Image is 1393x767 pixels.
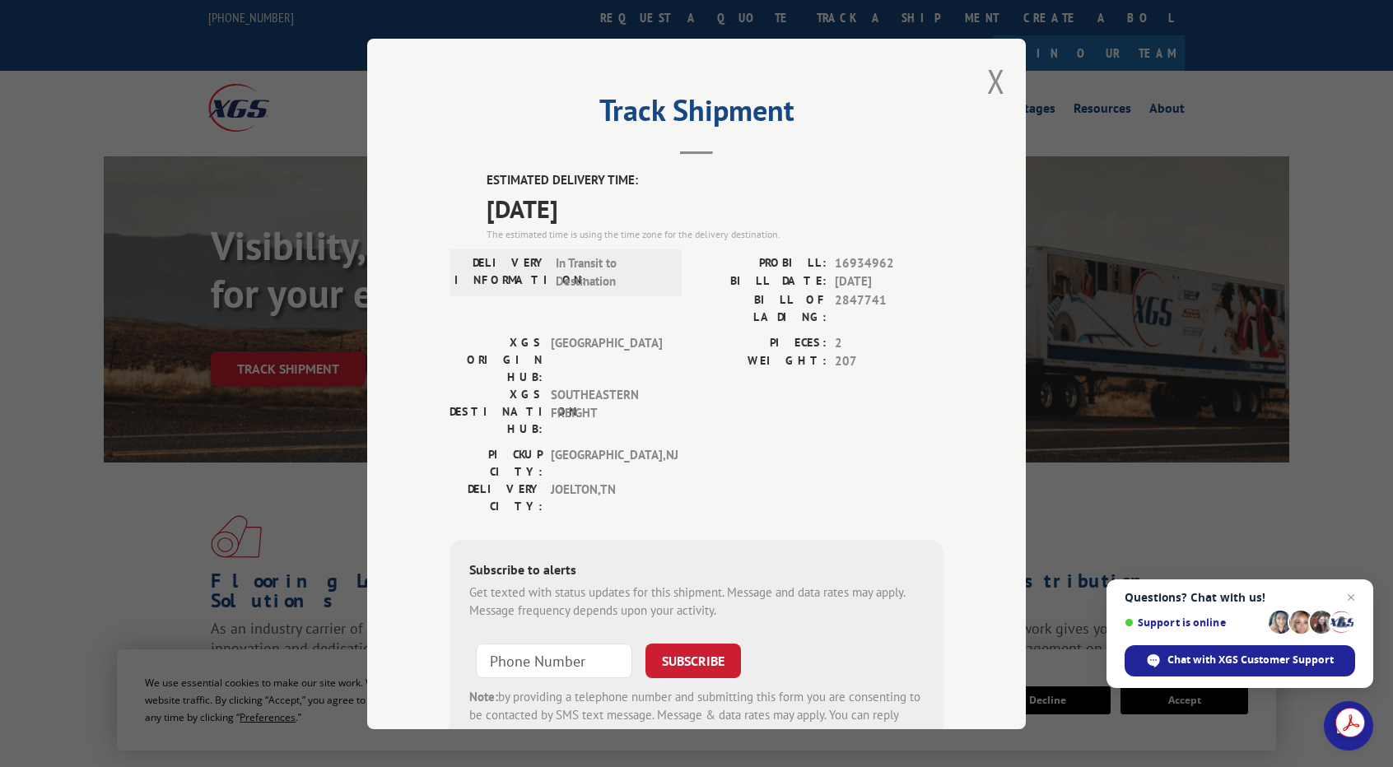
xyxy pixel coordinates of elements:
label: ESTIMATED DELIVERY TIME: [487,171,943,190]
span: 2847741 [835,291,943,325]
span: [DATE] [835,272,943,291]
span: [DATE] [487,189,943,226]
span: 207 [835,352,943,371]
input: Phone Number [476,643,632,677]
label: DELIVERY INFORMATION: [454,253,547,291]
div: Open chat [1324,701,1373,751]
label: BILL DATE: [696,272,827,291]
div: Subscribe to alerts [469,559,924,583]
label: PICKUP CITY: [450,445,543,480]
label: PIECES: [696,333,827,352]
span: [GEOGRAPHIC_DATA] , NJ [551,445,662,480]
span: 2 [835,333,943,352]
strong: Note: [469,688,498,704]
h2: Track Shipment [450,99,943,130]
div: Get texted with status updates for this shipment. Message and data rates may apply. Message frequ... [469,583,924,620]
span: Questions? Chat with us! [1125,591,1355,604]
label: XGS ORIGIN HUB: [450,333,543,385]
span: JOELTON , TN [551,480,662,514]
div: The estimated time is using the time zone for the delivery destination. [487,226,943,241]
span: [GEOGRAPHIC_DATA] [551,333,662,385]
label: BILL OF LADING: [696,291,827,325]
span: SOUTHEASTERN FREIGHT [551,385,662,437]
label: PROBILL: [696,253,827,272]
span: Chat with XGS Customer Support [1167,653,1334,667]
span: Support is online [1125,616,1263,629]
label: DELIVERY CITY: [450,480,543,514]
label: WEIGHT: [696,352,827,371]
button: SUBSCRIBE [645,643,741,677]
span: 16934962 [835,253,943,272]
div: Chat with XGS Customer Support [1125,645,1355,676]
button: Close modal [987,59,1005,103]
div: by providing a telephone number and submitting this form you are consenting to be contacted by SM... [469,687,924,743]
span: Close chat [1341,588,1361,607]
span: In Transit to Destination [556,253,667,291]
label: XGS DESTINATION HUB: [450,385,543,437]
